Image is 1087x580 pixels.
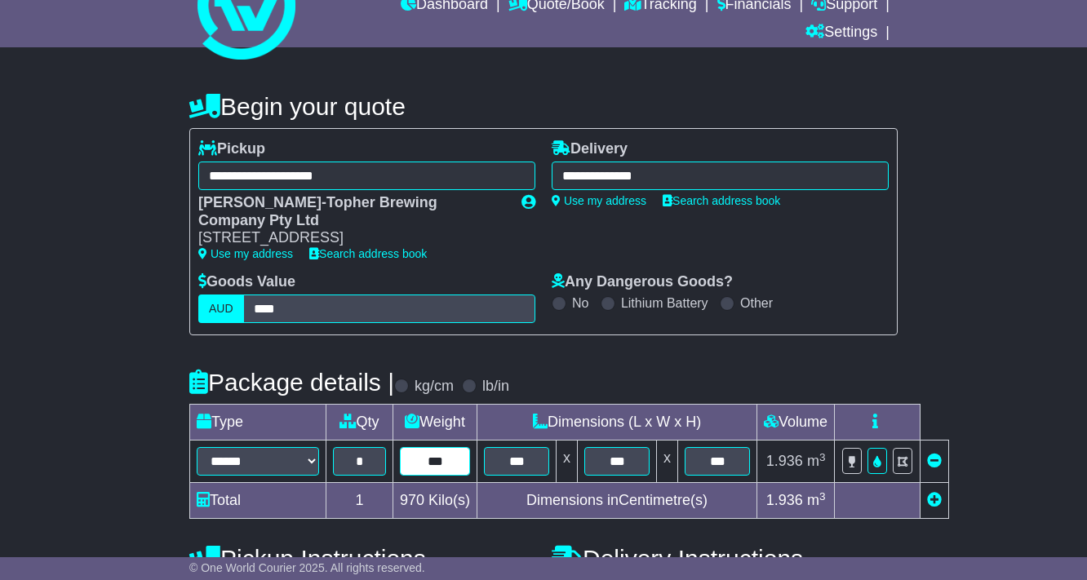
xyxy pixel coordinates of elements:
[198,273,295,291] label: Goods Value
[326,483,393,519] td: 1
[189,561,425,574] span: © One World Courier 2025. All rights reserved.
[927,492,942,508] a: Add new item
[552,273,733,291] label: Any Dangerous Goods?
[198,140,265,158] label: Pickup
[807,492,826,508] span: m
[757,405,835,441] td: Volume
[557,441,578,483] td: x
[805,20,877,47] a: Settings
[326,405,393,441] td: Qty
[572,295,588,311] label: No
[415,378,454,396] label: kg/cm
[309,247,427,260] a: Search address book
[477,483,757,519] td: Dimensions in Centimetre(s)
[189,93,898,120] h4: Begin your quote
[189,369,394,396] h4: Package details |
[400,492,424,508] span: 970
[807,453,826,469] span: m
[198,194,505,229] div: [PERSON_NAME]-Topher Brewing Company Pty Ltd
[663,194,780,207] a: Search address book
[927,453,942,469] a: Remove this item
[477,405,757,441] td: Dimensions (L x W x H)
[198,247,293,260] a: Use my address
[190,405,326,441] td: Type
[766,453,803,469] span: 1.936
[482,378,509,396] label: lb/in
[766,492,803,508] span: 1.936
[393,483,477,519] td: Kilo(s)
[189,545,535,572] h4: Pickup Instructions
[819,490,826,503] sup: 3
[621,295,708,311] label: Lithium Battery
[190,483,326,519] td: Total
[552,545,898,572] h4: Delivery Instructions
[657,441,678,483] td: x
[393,405,477,441] td: Weight
[819,451,826,463] sup: 3
[198,229,505,247] div: [STREET_ADDRESS]
[552,140,628,158] label: Delivery
[198,294,244,323] label: AUD
[552,194,646,207] a: Use my address
[740,295,773,311] label: Other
